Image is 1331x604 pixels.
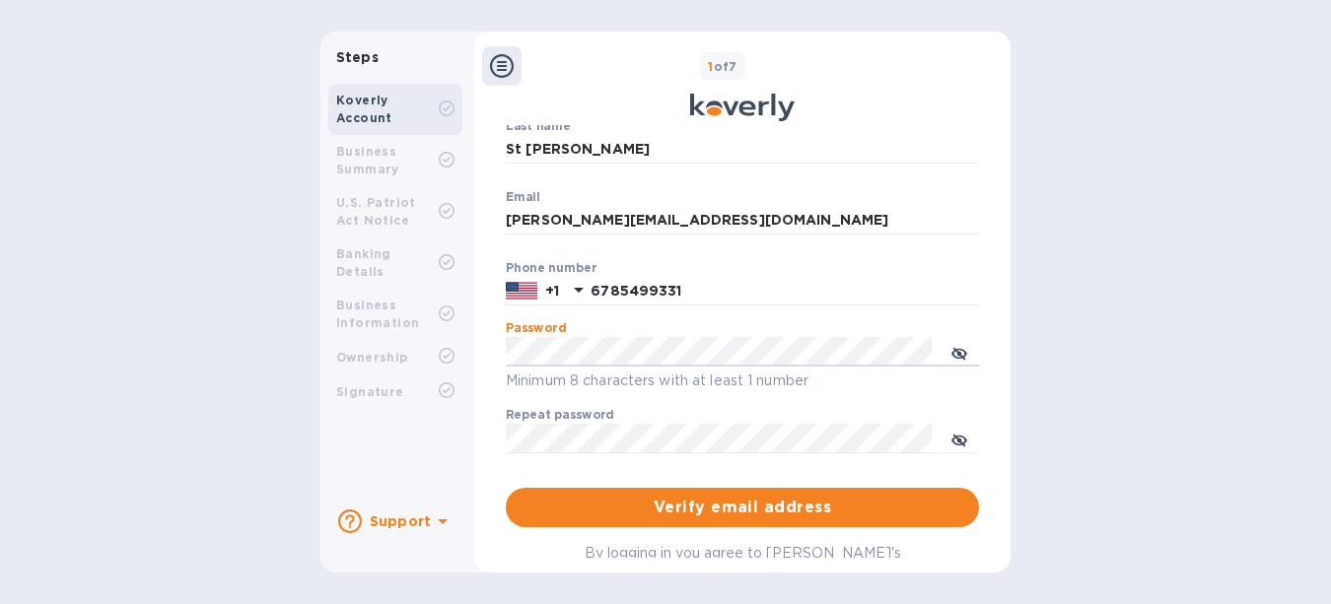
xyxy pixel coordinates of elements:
b: Business Summary [336,144,399,176]
span: 1 [708,59,713,74]
span: Verify email address [522,496,963,519]
label: Password [506,323,566,335]
label: Phone number [506,262,596,274]
b: Support [370,513,431,529]
b: Koverly Account [336,93,392,125]
button: Verify email address [506,488,979,527]
label: Email [506,191,540,203]
b: U.S. Patriot Act Notice [336,195,416,228]
b: Banking Details [336,246,391,279]
b: Ownership [336,350,408,365]
b: Business Information [336,298,419,330]
img: US [506,280,537,302]
p: Minimum 8 characters with at least 1 number [506,369,979,392]
button: toggle password visibility [940,332,979,371]
b: of 7 [708,59,737,74]
b: Signature [336,384,404,399]
span: By logging in you agree to [PERSON_NAME]'s and . [585,545,901,579]
button: toggle password visibility [940,419,979,458]
input: Enter your last name [506,135,979,165]
input: Email [506,206,979,235]
label: Last name [506,120,571,132]
p: +1 [545,281,559,301]
label: Repeat password [506,410,614,422]
b: Steps [336,49,379,65]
